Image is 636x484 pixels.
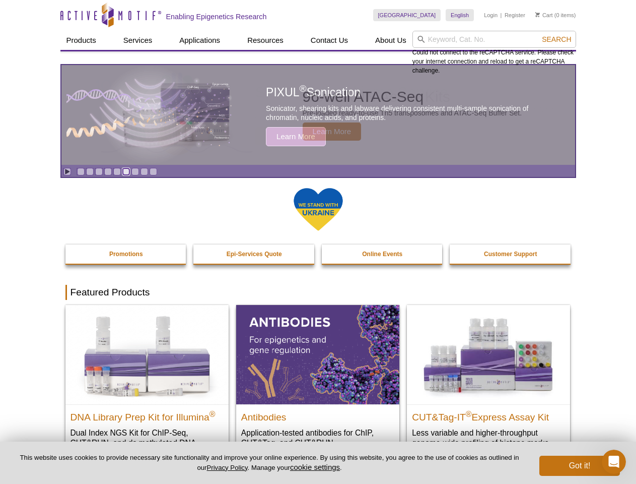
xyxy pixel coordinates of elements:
strong: Epi-Services Quote [227,251,282,258]
div: Could not connect to the reCAPTCHA service. Please check your internet connection and reload to g... [412,31,576,75]
h2: Featured Products [65,285,571,300]
img: DNA Library Prep Kit for Illumina [65,305,229,404]
iframe: Intercom live chat [602,450,626,474]
strong: Customer Support [484,251,537,258]
span: PIXUL Sonication [266,86,361,99]
a: Go to slide 4 [104,168,112,175]
a: All Antibodies Antibodies Application-tested antibodies for ChIP, CUT&Tag, and CUT&RUN. [236,305,399,458]
a: Cart [535,12,553,19]
a: CUT&Tag-IT® Express Assay Kit CUT&Tag-IT®Express Assay Kit Less variable and higher-throughput ge... [407,305,570,458]
sup: ® [466,409,472,418]
a: [GEOGRAPHIC_DATA] [373,9,441,21]
a: Privacy Policy [206,464,247,471]
li: | [501,9,502,21]
a: Contact Us [305,31,354,50]
span: Search [542,35,571,43]
h2: DNA Library Prep Kit for Illumina [70,407,224,422]
a: Go to slide 2 [86,168,94,175]
a: Customer Support [450,245,572,264]
a: Go to slide 9 [150,168,157,175]
img: PIXUL sonication [66,65,233,165]
a: DNA Library Prep Kit for Illumina DNA Library Prep Kit for Illumina® Dual Index NGS Kit for ChIP-... [65,305,229,468]
input: Keyword, Cat. No. [412,31,576,48]
a: Online Events [322,245,444,264]
a: Go to slide 7 [131,168,139,175]
a: Services [117,31,159,50]
a: About Us [369,31,412,50]
sup: ® [209,409,216,418]
sup: ® [300,84,307,94]
img: All Antibodies [236,305,399,404]
p: Dual Index NGS Kit for ChIP-Seq, CUT&RUN, and ds methylated DNA assays. [70,428,224,458]
strong: Promotions [109,251,143,258]
p: Application-tested antibodies for ChIP, CUT&Tag, and CUT&RUN. [241,428,394,448]
span: Learn More [266,127,326,146]
a: Go to slide 5 [113,168,121,175]
a: Go to slide 8 [140,168,148,175]
a: Register [505,12,525,19]
a: Go to slide 3 [95,168,103,175]
p: This website uses cookies to provide necessary site functionality and improve your online experie... [16,453,523,472]
a: Epi-Services Quote [193,245,315,264]
img: We Stand With Ukraine [293,187,343,232]
button: Got it! [539,456,620,476]
a: English [446,9,474,21]
h2: CUT&Tag-IT Express Assay Kit [412,407,565,422]
button: cookie settings [290,463,340,471]
strong: Online Events [362,251,402,258]
img: Your Cart [535,12,540,17]
p: Sonicator, shearing kits and labware delivering consistent multi-sample sonication of chromatin, ... [266,104,552,122]
a: Go to slide 1 [77,168,85,175]
a: Promotions [65,245,187,264]
li: (0 items) [535,9,576,21]
a: PIXUL sonication PIXUL®Sonication Sonicator, shearing kits and labware delivering consistent mult... [61,65,575,165]
a: Go to slide 6 [122,168,130,175]
a: Login [484,12,498,19]
img: CUT&Tag-IT® Express Assay Kit [407,305,570,404]
a: Applications [173,31,226,50]
h2: Antibodies [241,407,394,422]
a: Toggle autoplay [63,168,71,175]
a: Resources [241,31,290,50]
h2: Enabling Epigenetics Research [166,12,267,21]
a: Products [60,31,102,50]
p: Less variable and higher-throughput genome-wide profiling of histone marks​. [412,428,565,448]
button: Search [539,35,574,44]
article: PIXUL Sonication [61,65,575,165]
